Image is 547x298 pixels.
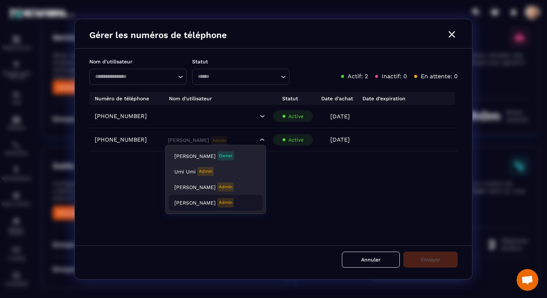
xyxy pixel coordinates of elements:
[198,167,214,176] span: Admin
[93,73,176,81] input: Search for option
[414,73,458,80] p: En attente: 0
[195,71,287,82] div: Search for option
[174,198,257,207] div: Jay Ho | Admin
[95,113,147,119] p: [PHONE_NUMBER]
[282,96,298,101] p: Statut
[288,137,304,143] span: Active
[362,96,406,101] p: Date d'expiration
[321,96,353,101] p: Date d'achat
[192,57,289,66] p: Statut
[174,182,257,192] div: Hanouna Sebastien | Admin
[165,134,266,145] div: Search for option
[517,269,538,291] a: Ouvrir le chat
[288,113,304,119] span: Active
[89,30,227,40] p: Gérer les numéros de téléphone
[174,151,257,160] div: Lara D | Owner
[95,137,147,143] p: [PHONE_NUMBER]
[174,199,216,206] span: [PERSON_NAME]
[174,152,216,160] span: [PERSON_NAME]
[217,182,234,192] span: Admin
[341,73,368,80] p: Actif: 2
[375,73,407,80] p: Inactif: 0
[217,198,234,207] span: Admin
[217,151,234,160] span: Owner
[174,167,257,176] div: Umi Umi | Admin
[195,73,279,81] input: Search for option
[176,112,258,120] input: Search for option
[165,111,266,122] div: Search for option
[166,136,258,144] input: Search for option
[174,184,216,191] span: [PERSON_NAME]
[174,168,196,175] span: Umi Umi
[165,96,212,101] p: Nom d'utilisateur
[342,252,400,268] button: Annuler
[89,96,149,101] p: Numéro de téléphone
[89,57,187,66] p: Nom d'utilisateur
[92,71,184,82] div: Search for option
